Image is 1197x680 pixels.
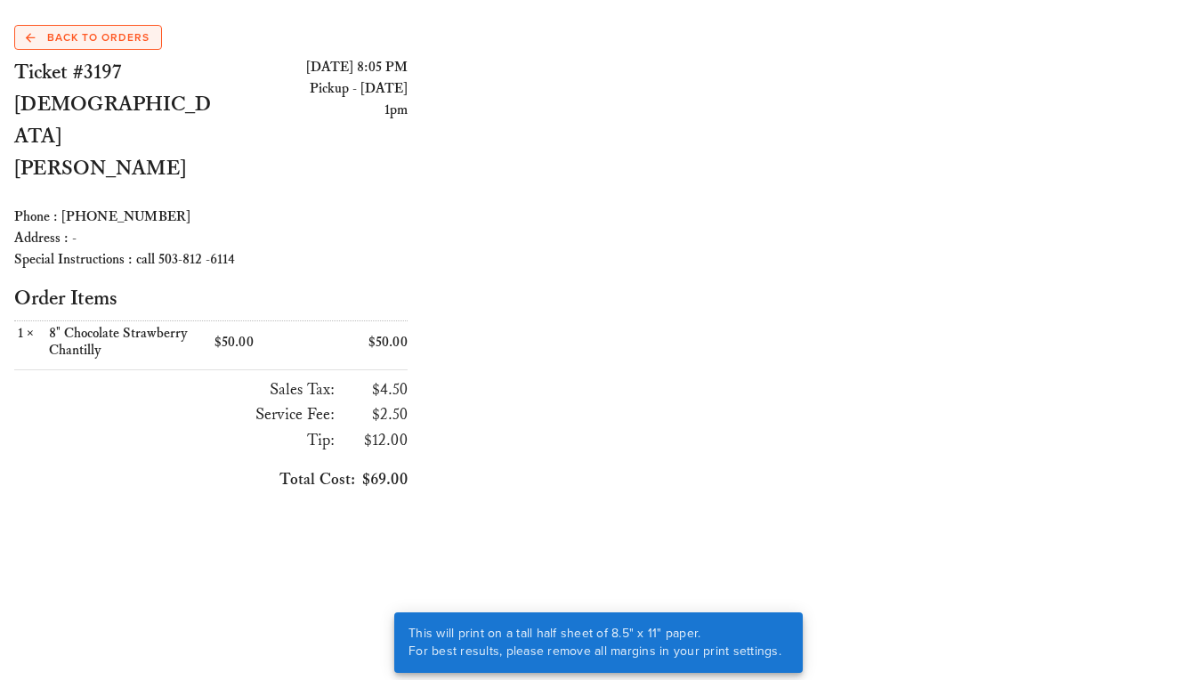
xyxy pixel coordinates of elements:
[211,57,408,78] div: [DATE] 8:05 PM
[279,470,355,490] span: Total Cost:
[342,377,408,402] h3: $4.50
[14,228,408,249] div: Address : -
[211,78,408,100] div: Pickup - [DATE]
[211,330,310,354] div: $50.00
[26,29,150,45] span: Back to Orders
[342,402,408,427] h3: $2.50
[394,612,796,673] div: This will print on a tall half sheet of 8.5" x 11" paper. For best results, please remove all mar...
[14,285,408,313] h2: Order Items
[14,25,162,50] a: Back to Orders
[14,206,408,228] div: Phone : [PHONE_NUMBER]
[14,249,408,271] div: Special Instructions : call 503-812 -6114
[342,428,408,453] h3: $12.00
[211,100,408,121] div: 1pm
[14,57,211,89] h2: Ticket #3197
[310,330,408,354] div: $50.00
[49,325,207,359] div: 8" Chocolate Strawberry Chantilly
[14,89,211,185] h2: [DEMOGRAPHIC_DATA] [PERSON_NAME]
[14,377,335,402] h3: Sales Tax:
[14,325,49,359] div: ×
[14,428,335,453] h3: Tip:
[14,467,408,492] h3: $69.00
[14,325,27,342] span: 1
[14,402,335,427] h3: Service Fee:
